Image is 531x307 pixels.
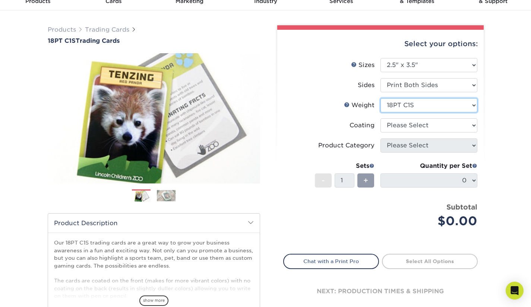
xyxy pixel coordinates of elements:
a: Select All Options [382,254,478,269]
img: Trading Cards 02 [157,190,176,201]
div: Product Category [318,141,374,150]
a: Chat with a Print Pro [283,254,379,269]
strong: Subtotal [446,203,477,211]
div: Sizes [351,61,374,70]
img: Trading Cards 01 [132,190,151,203]
a: Products [48,26,76,33]
a: Trading Cards [85,26,129,33]
div: $0.00 [386,212,477,230]
h2: Product Description [48,214,260,233]
div: Sets [315,162,374,170]
a: 18PT C1STrading Cards [48,37,260,44]
div: Open Intercom Messenger [506,282,524,300]
div: Select your options: [283,30,478,58]
img: 18PT C1S 01 [48,45,260,192]
span: show more [139,295,168,306]
div: Coating [350,121,374,130]
h1: Trading Cards [48,37,260,44]
div: Quantity per Set [380,162,477,170]
span: 18PT C1S [48,37,76,44]
span: - [322,175,325,186]
p: Our 18PT C1S trading cards are a great way to grow your business awareness in a fun and exciting ... [54,239,254,300]
div: Weight [344,101,374,110]
div: Sides [358,81,374,90]
span: + [363,175,368,186]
